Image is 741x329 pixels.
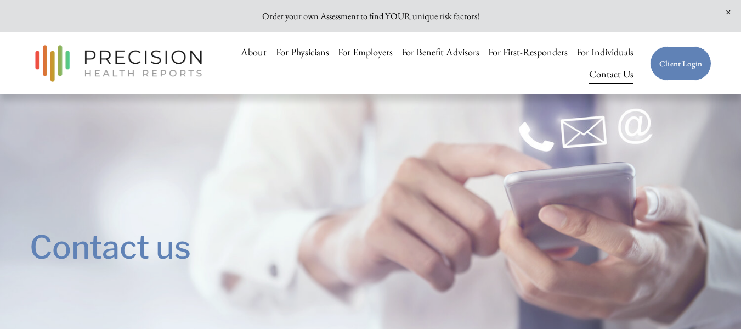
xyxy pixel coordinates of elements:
a: For Employers [338,42,393,64]
a: Contact Us [589,63,633,85]
a: Client Login [650,46,711,81]
img: Precision Health Reports [30,40,207,87]
a: For Physicians [276,42,329,64]
a: For Benefit Advisors [401,42,479,64]
a: For First-Responders [488,42,568,64]
a: About [241,42,267,64]
a: For Individuals [576,42,633,64]
h1: Contact us [30,224,541,272]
